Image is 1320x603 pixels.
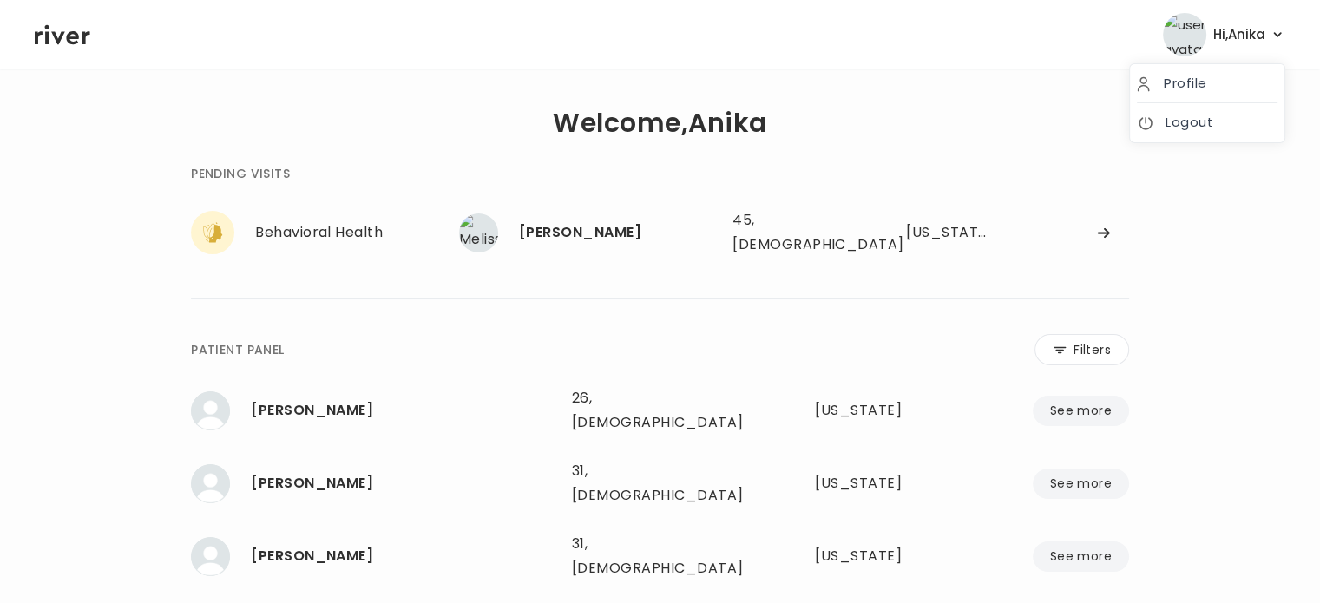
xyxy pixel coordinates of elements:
div: Taylor Stewart [251,398,558,423]
button: Filters [1034,334,1129,365]
div: 45, [DEMOGRAPHIC_DATA] [732,208,856,257]
div: PENDING VISITS [191,163,290,184]
button: See more [1033,469,1129,499]
div: Behavioral Health [255,220,459,245]
button: See more [1033,541,1129,572]
div: 26, [DEMOGRAPHIC_DATA] [572,386,748,435]
img: Taylor Stewart [191,391,230,430]
div: Brianne Skogmo [251,544,558,568]
a: Profile [1137,71,1277,95]
div: Minnesota [815,544,938,568]
div: PATIENT PANEL [191,339,284,360]
button: user avatarHi,Anika [1163,13,1285,56]
div: 31, [DEMOGRAPHIC_DATA] [572,459,748,508]
button: See more [1033,396,1129,426]
img: Brianne Skogmo [191,537,230,576]
img: Zana Young [191,464,230,503]
div: 31, [DEMOGRAPHIC_DATA] [572,532,748,580]
img: Melissa Gilliam [459,213,498,252]
span: Hi, Anika [1213,23,1265,47]
div: Texas [815,398,938,423]
a: Logout [1137,110,1277,134]
div: Missouri [815,471,938,495]
h1: Welcome, Anika [553,111,766,135]
div: Melissa Gilliam [519,220,719,245]
div: Texas [906,220,992,245]
img: user avatar [1163,13,1206,56]
div: Zana Young [251,471,558,495]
